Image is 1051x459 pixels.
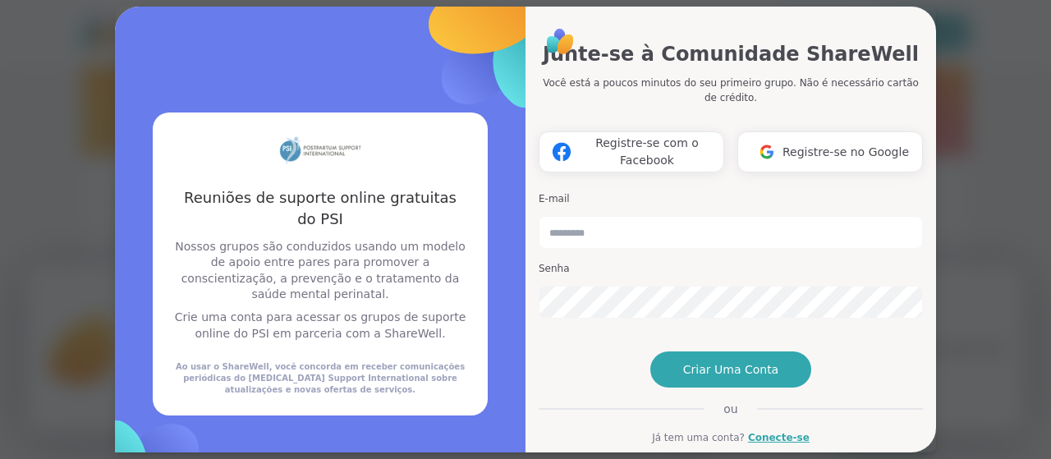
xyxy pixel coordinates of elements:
[543,77,919,103] font: Você está a poucos minutos do seu primeiro grupo. Não é necessário cartão de crédito.
[543,43,919,66] font: Junte-se à Comunidade ShareWell
[748,430,810,445] a: Conecte-se
[539,131,724,172] button: Registre-se com o Facebook
[683,363,778,376] font: Criar uma conta
[652,432,745,443] font: Já tem uma conta?
[175,310,466,340] font: Crie uma conta para acessar os grupos de suporte online do PSI em parceria com a ShareWell.
[783,145,909,158] font: Registre-se no Google
[546,136,577,167] img: Logotipo ShareWell
[539,193,570,204] font: E-mail
[650,351,811,388] button: Criar uma conta
[737,131,923,172] button: Registre-se no Google
[175,240,466,301] font: Nossos grupos são conduzidos usando um modelo de apoio entre pares para promover a conscientizaçã...
[539,263,570,274] font: Senha
[176,362,465,394] font: Ao usar o ShareWell, você concorda em receber comunicações periódicas do [MEDICAL_DATA] Support I...
[748,432,810,443] font: Conecte-se
[751,136,783,167] img: Logotipo ShareWell
[542,23,579,60] img: Logotipo ShareWell
[279,132,361,168] img: logotipo do parceiro
[595,136,699,167] font: Registre-se com o Facebook
[184,189,457,227] font: Reuniões de suporte online gratuitas do PSI
[723,402,737,415] font: ou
